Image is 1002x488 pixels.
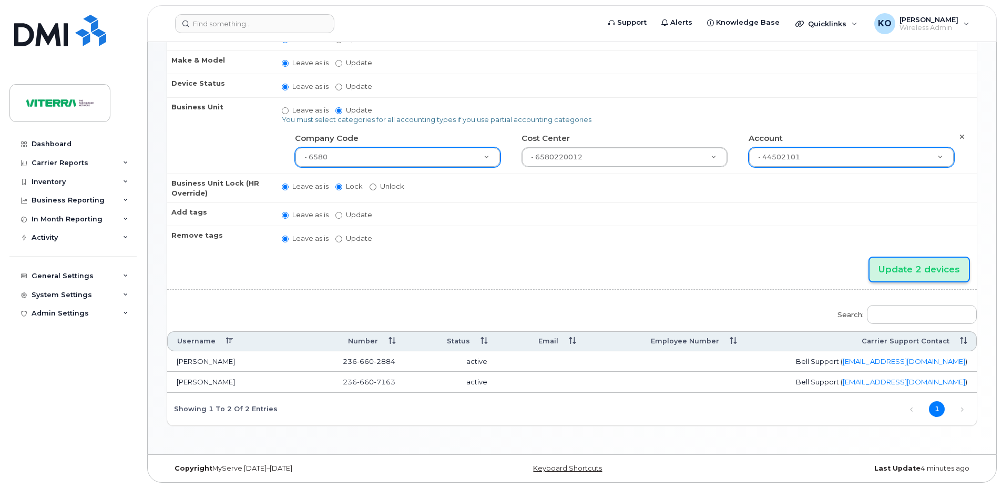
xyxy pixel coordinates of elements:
[335,58,372,68] label: Update
[291,331,405,351] th: Number: activate to sort column ascending
[954,402,970,418] a: Next
[335,105,372,115] label: Update
[335,212,342,219] input: Update
[533,464,602,472] a: Keyboard Shortcuts
[282,84,289,90] input: Leave as is
[585,331,746,351] th: Employee Number: activate to sort column ascending
[405,331,497,351] th: Status: activate to sort column ascending
[357,357,374,365] span: 660
[617,17,647,28] span: Support
[335,60,342,67] input: Update
[749,134,954,143] h4: Account
[405,351,497,372] td: active
[870,258,969,281] input: Update 2 devices
[904,402,919,418] a: Previous
[282,107,289,114] input: Leave as is
[899,24,958,32] span: Wireless Admin
[867,305,977,324] input: Search:
[707,464,977,473] div: 4 minutes ago
[335,184,342,190] input: Lock
[282,82,329,91] label: Leave as is
[370,181,404,191] label: Unlock
[295,134,500,143] h4: Company Code
[282,60,289,67] input: Leave as is
[522,134,727,143] h4: Cost Center
[282,105,329,115] label: Leave as is
[654,12,700,33] a: Alerts
[899,15,958,24] span: [PERSON_NAME]
[167,331,291,351] th: Username: activate to sort column descending
[343,357,395,365] span: 236
[282,212,289,219] input: Leave as is
[335,233,372,243] label: Update
[167,74,272,97] th: Device Status
[282,233,329,243] label: Leave as is
[758,153,800,161] span: - 44502101
[175,14,334,33] input: Find something...
[878,17,892,30] span: KO
[282,58,329,68] label: Leave as is
[405,372,497,393] td: active
[167,372,291,393] td: [PERSON_NAME]
[374,378,395,386] span: 7163
[167,351,291,372] td: [PERSON_NAME]
[357,378,374,386] span: 660
[746,331,977,351] th: Carrier Support Contact: activate to sort column ascending
[282,115,967,125] p: You must select categories for all accounting types if you use partial accounting categories
[282,210,329,220] label: Leave as is
[282,181,329,191] label: Leave as is
[843,357,965,365] a: [EMAIL_ADDRESS][DOMAIN_NAME]
[874,464,921,472] strong: Last Update
[343,378,395,386] span: 236
[831,298,977,328] label: Search:
[716,17,780,28] span: Knowledge Base
[282,184,289,190] input: Leave as is
[843,378,965,386] a: [EMAIL_ADDRESS][DOMAIN_NAME]
[808,19,846,28] span: Quicklinks
[335,181,363,191] label: Lock
[746,372,977,393] td: Bell Support ( )
[167,464,437,473] div: MyServe [DATE]–[DATE]
[295,148,500,167] a: - 6580
[749,148,954,167] a: - 44502101
[167,226,272,249] th: Remove tags
[370,184,376,190] input: Unlock
[601,12,654,33] a: Support
[374,357,395,365] span: 2884
[335,84,342,90] input: Update
[167,97,272,174] th: Business Unit
[175,464,212,472] strong: Copyright
[335,107,342,114] input: Update
[335,210,372,220] label: Update
[788,13,865,34] div: Quicklinks
[531,153,582,161] span: - 6580220012
[282,236,289,242] input: Leave as is
[167,400,278,418] div: Showing 1 to 2 of 2 entries
[522,148,727,167] a: - 6580220012
[304,153,328,161] span: - 6580
[497,331,585,351] th: Email: activate to sort column ascending
[167,202,272,226] th: Add tags
[929,401,945,417] a: 1
[670,17,692,28] span: Alerts
[335,82,372,91] label: Update
[746,351,977,372] td: Bell Support ( )
[700,12,787,33] a: Knowledge Base
[167,174,272,202] th: Business Unit Lock (HR Override)
[167,50,272,74] th: Make & Model
[335,236,342,242] input: Update
[867,13,977,34] div: Karen Ooms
